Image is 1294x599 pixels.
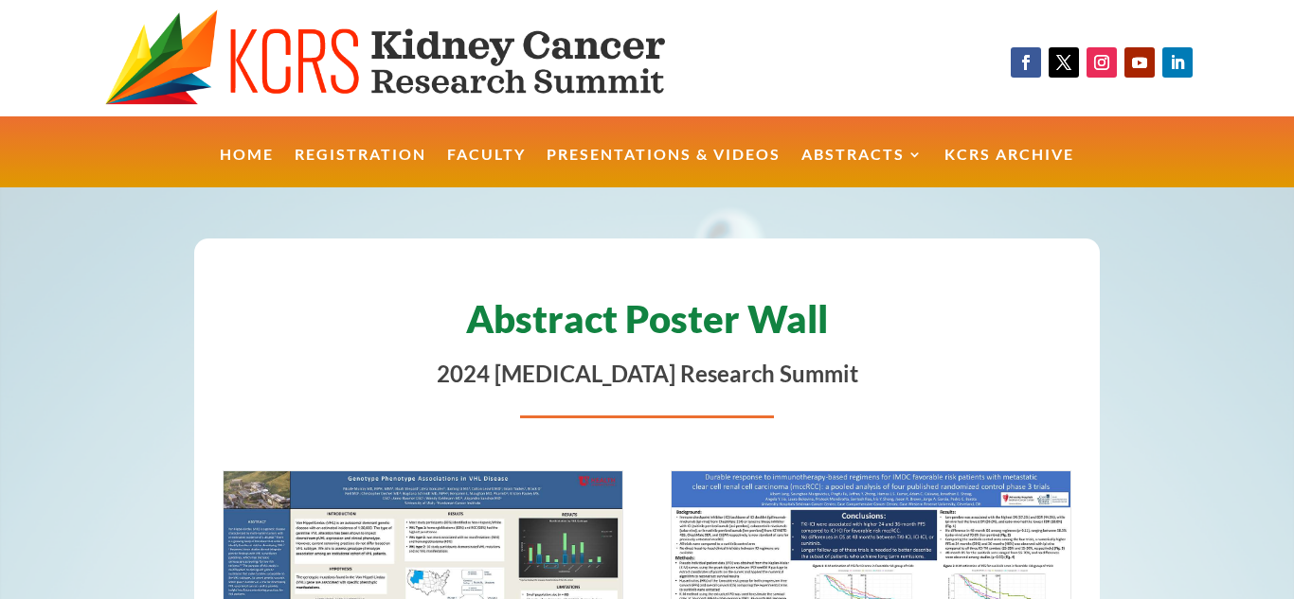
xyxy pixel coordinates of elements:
a: Faculty [447,148,526,188]
a: Follow on LinkedIn [1162,47,1193,78]
a: Follow on Youtube [1124,47,1155,78]
h1: Abstract Poster Wall [223,291,1071,357]
a: Home [220,148,274,188]
a: Follow on X [1049,47,1079,78]
a: Registration [295,148,426,188]
a: Follow on Facebook [1011,47,1041,78]
a: Follow on Instagram [1087,47,1117,78]
a: Abstracts [801,148,924,188]
img: KCRS generic logo wide [105,9,734,107]
a: KCRS Archive [944,148,1074,188]
p: 2024 [MEDICAL_DATA] Research Summit [223,357,1071,391]
a: Presentations & Videos [547,148,781,188]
